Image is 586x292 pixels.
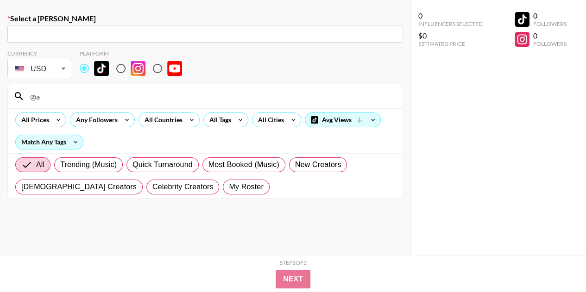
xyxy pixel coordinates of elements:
div: $0 [418,31,483,40]
span: Most Booked (Music) [208,159,279,170]
div: Influencers Selected [418,20,483,27]
span: [DEMOGRAPHIC_DATA] Creators [21,181,137,193]
div: Currency [7,50,72,57]
label: Select a [PERSON_NAME] [7,14,403,23]
span: Celebrity Creators [152,181,214,193]
span: Trending (Music) [60,159,117,170]
span: New Creators [295,159,341,170]
div: Step 1 of 2 [280,259,307,266]
div: Followers [533,20,567,27]
img: YouTube [167,61,182,76]
span: All [36,159,44,170]
div: All Cities [252,113,286,127]
input: Search by User Name [25,89,397,104]
div: Any Followers [70,113,120,127]
span: My Roster [229,181,263,193]
span: Quick Turnaround [132,159,193,170]
div: Estimated Price [418,40,483,47]
div: Match Any Tags [16,135,83,149]
img: TikTok [94,61,109,76]
div: Followers [533,40,567,47]
div: 0 [418,11,483,20]
div: All Countries [139,113,184,127]
div: Platform [80,50,189,57]
div: 0 [533,11,567,20]
button: Next [276,270,310,288]
div: All Tags [204,113,233,127]
div: All Prices [16,113,51,127]
img: Instagram [131,61,145,76]
div: USD [9,61,70,77]
div: 0 [533,31,567,40]
div: Avg Views [305,113,380,127]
